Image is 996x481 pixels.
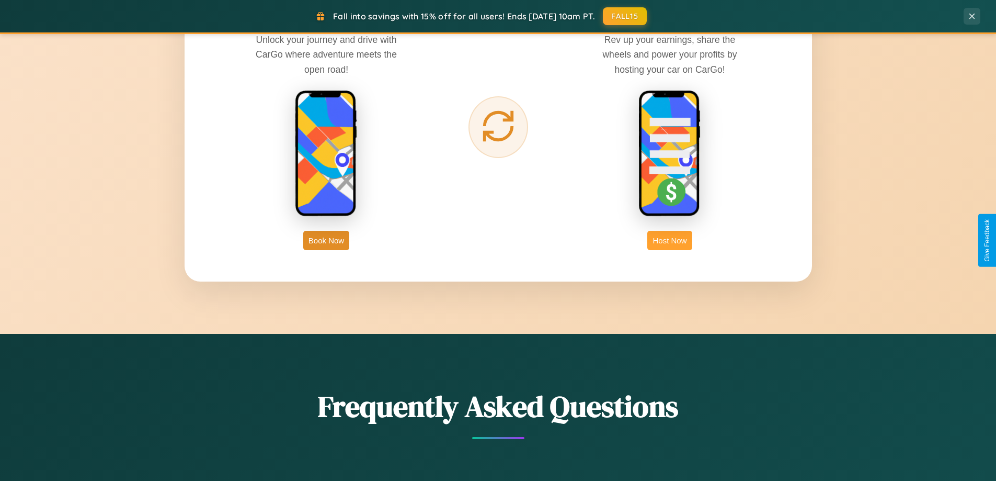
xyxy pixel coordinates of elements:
img: host phone [638,90,701,218]
p: Unlock your journey and drive with CarGo where adventure meets the open road! [248,32,405,76]
button: FALL15 [603,7,647,25]
span: Fall into savings with 15% off for all users! Ends [DATE] 10am PT. [333,11,595,21]
div: Give Feedback [983,219,991,262]
img: rent phone [295,90,358,218]
h2: Frequently Asked Questions [185,386,812,427]
p: Rev up your earnings, share the wheels and power your profits by hosting your car on CarGo! [591,32,748,76]
button: Host Now [647,231,692,250]
button: Book Now [303,231,349,250]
